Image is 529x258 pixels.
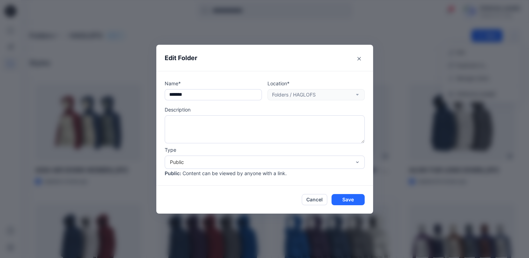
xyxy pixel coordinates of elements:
[331,194,365,205] button: Save
[302,194,327,205] button: Cancel
[267,80,365,87] p: Location*
[165,80,262,87] p: Name*
[183,170,287,177] p: Content can be viewed by anyone with a link.
[165,106,365,113] p: Description
[156,45,373,71] header: Edit Folder
[170,158,351,166] div: Public
[165,170,181,177] p: Public :
[165,146,365,153] p: Type
[353,53,365,64] button: Close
